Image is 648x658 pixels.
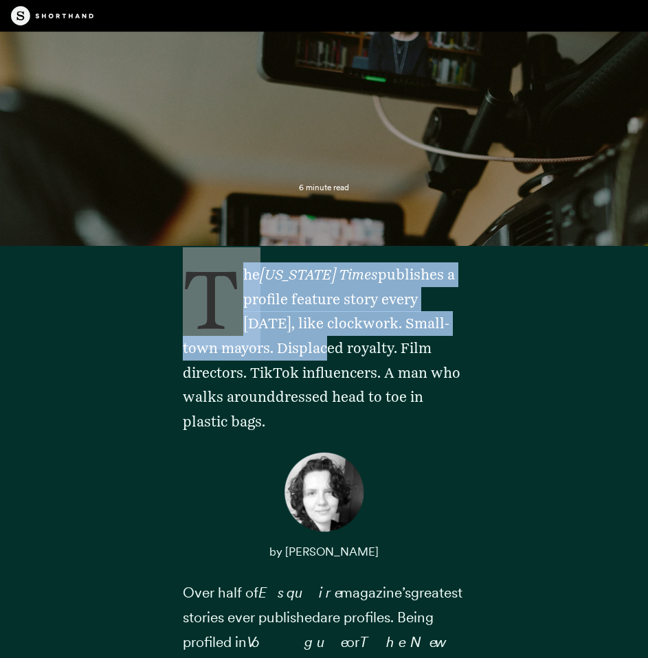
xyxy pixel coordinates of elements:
[258,584,340,601] em: Esquire
[247,633,346,650] em: Vogue
[183,266,460,405] span: The publishes a profile feature story every [DATE], like clockwork. Small-town mayors. Displaced ...
[260,266,378,283] em: [US_STATE] Times
[269,545,379,558] span: by [PERSON_NAME]
[282,451,366,535] img: Picture of the author, Corinna Keefe
[183,584,462,626] a: greatest stories ever published
[183,388,423,430] a: dressed head to toe in plastic bags
[54,183,594,192] p: 6 minute read
[262,413,265,430] span: .
[11,6,93,25] img: The Craft
[183,584,411,601] span: Over half of magazine’s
